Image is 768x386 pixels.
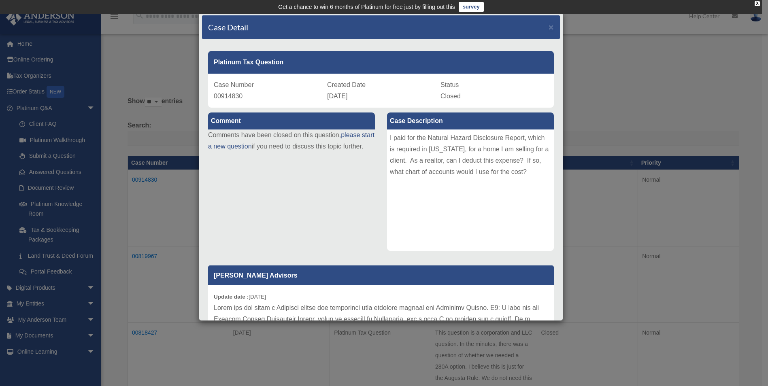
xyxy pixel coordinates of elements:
[214,93,243,100] span: 00914830
[327,93,347,100] span: [DATE]
[549,23,554,31] button: Close
[327,81,366,88] span: Created Date
[278,2,455,12] div: Get a chance to win 6 months of Platinum for free just by filling out this
[214,294,266,300] small: [DATE]
[387,112,554,129] label: Case Description
[208,21,248,33] h4: Case Detail
[440,93,461,100] span: Closed
[459,2,484,12] a: survey
[387,129,554,251] div: I paid for the Natural Hazard Disclosure Report, which is required in [US_STATE], for a home I am...
[755,1,760,6] div: close
[214,294,249,300] b: Update date :
[549,22,554,32] span: ×
[208,265,554,285] p: [PERSON_NAME] Advisors
[208,112,375,129] label: Comment
[208,131,374,150] a: please start a new question
[208,51,554,74] div: Platinum Tax Question
[440,81,459,88] span: Status
[208,129,375,152] p: Comments have been closed on this question, if you need to discuss this topic further.
[214,81,254,88] span: Case Number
